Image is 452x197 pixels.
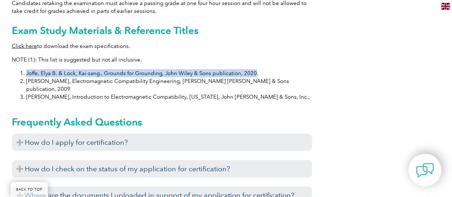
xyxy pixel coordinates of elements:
[12,116,312,128] h2: Frequently Asked Questions
[12,25,312,36] h2: Exam Study Materials & Reference Titles
[12,42,312,50] p: to download the exam specifications.
[416,161,434,179] img: contact-chat.png
[11,182,48,197] a: BACK TO TOP
[12,43,37,49] a: Click here
[26,69,312,77] li: Joffe, Elya B. & Lock, Kai-sang., Grounds for Grounding, John Wiley & Sons publication, 2020.
[441,3,450,10] img: en
[12,134,312,151] h3: How do I apply for certification?
[12,56,312,64] p: NOTE (1): This list is suggested but not all inclusive.
[26,93,312,101] li: [PERSON_NAME], Introduction to Electromagnetic Compatibility, [US_STATE], John [PERSON_NAME] & So...
[26,77,312,93] li: [PERSON_NAME], Electromagnetic Compatibility Engineering, [PERSON_NAME] [PERSON_NAME] & Sons publ...
[12,160,312,178] h3: How do I check on the status of my application for certification?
